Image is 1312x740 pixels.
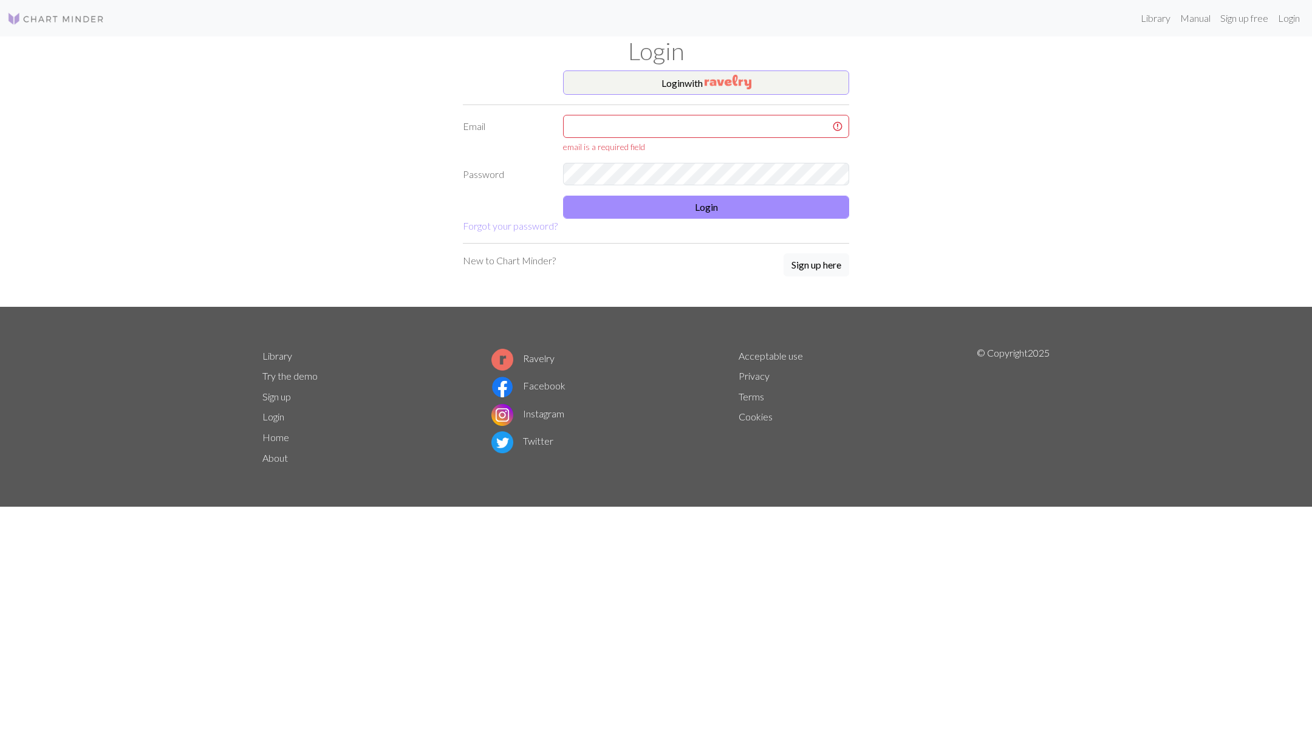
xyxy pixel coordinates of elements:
label: Email [456,115,556,153]
a: Instagram [491,408,564,419]
h1: Login [255,36,1057,66]
p: New to Chart Minder? [463,253,556,268]
img: Ravelry [705,75,751,89]
a: Login [262,411,284,422]
a: Twitter [491,435,553,447]
button: Login [563,196,849,219]
a: Login [1273,6,1305,30]
label: Password [456,163,556,186]
img: Ravelry logo [491,349,513,371]
a: Cookies [739,411,773,422]
div: email is a required field [563,140,849,153]
a: Library [262,350,292,361]
a: Terms [739,391,764,402]
a: Forgot your password? [463,220,558,231]
a: Ravelry [491,352,555,364]
a: Home [262,431,289,443]
a: Sign up free [1215,6,1273,30]
img: Facebook logo [491,376,513,398]
img: Instagram logo [491,404,513,426]
a: Facebook [491,380,565,391]
a: Acceptable use [739,350,803,361]
a: Library [1136,6,1175,30]
img: Twitter logo [491,431,513,453]
img: Logo [7,12,104,26]
a: Sign up [262,391,291,402]
button: Loginwith [563,70,849,95]
a: Privacy [739,370,770,382]
a: Try the demo [262,370,318,382]
a: Sign up here [784,253,849,278]
p: © Copyright 2025 [977,346,1050,468]
a: Manual [1175,6,1215,30]
a: About [262,452,288,464]
button: Sign up here [784,253,849,276]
